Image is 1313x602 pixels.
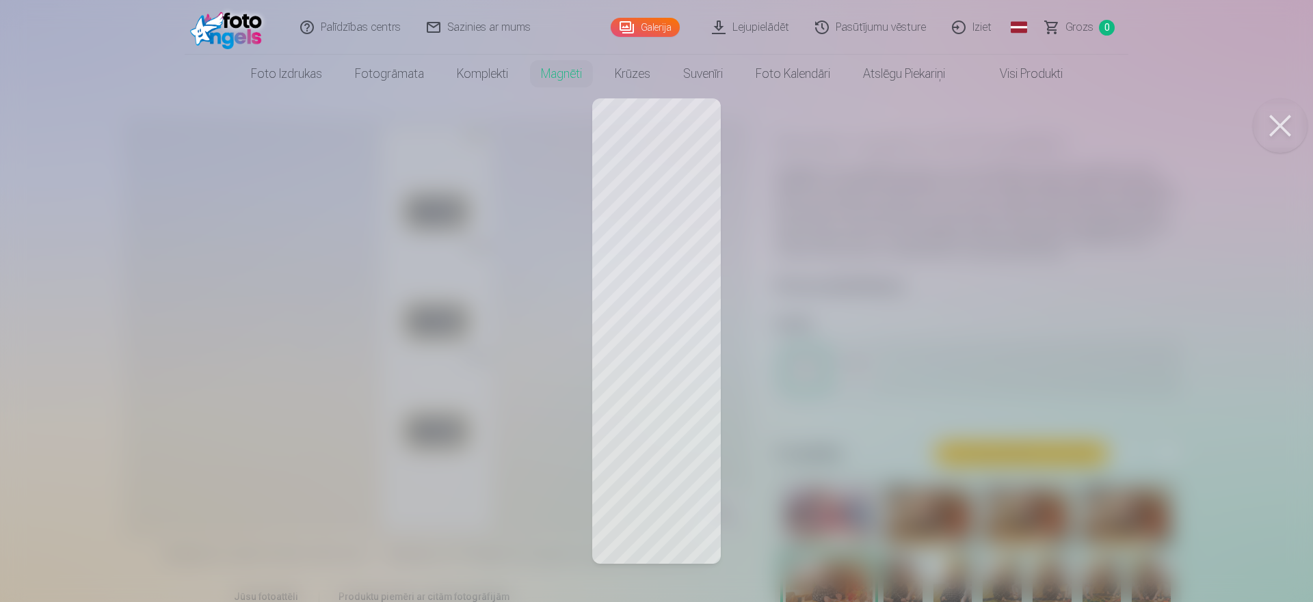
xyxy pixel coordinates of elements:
a: Komplekti [440,55,525,93]
span: Grozs [1065,19,1093,36]
img: /fa1 [190,5,269,49]
a: Atslēgu piekariņi [847,55,961,93]
a: Krūzes [598,55,667,93]
a: Foto izdrukas [235,55,339,93]
a: Suvenīri [667,55,739,93]
a: Fotogrāmata [339,55,440,93]
a: Foto kalendāri [739,55,847,93]
a: Galerija [611,18,680,37]
a: Magnēti [525,55,598,93]
a: Visi produkti [961,55,1079,93]
span: 0 [1099,20,1115,36]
